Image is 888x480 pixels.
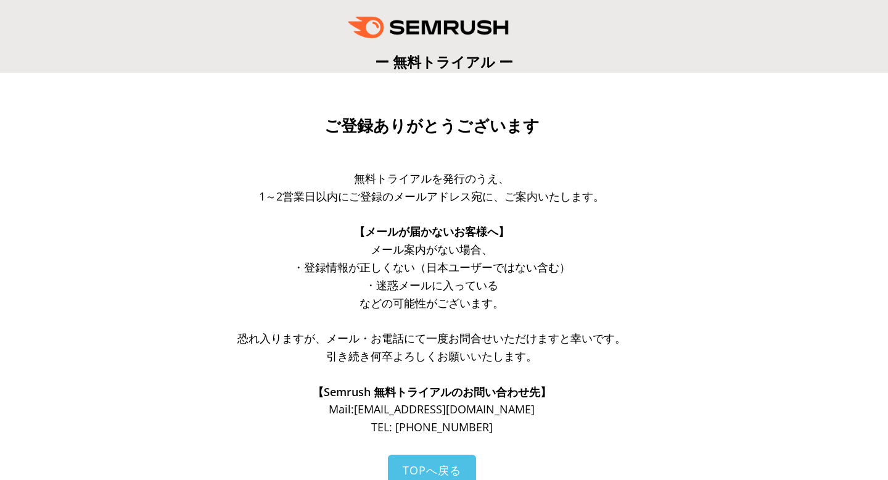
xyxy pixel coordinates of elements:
[354,171,509,186] span: 無料トライアルを発行のうえ、
[365,278,498,292] span: ・迷惑メールに入っている
[360,296,504,310] span: などの可能性がございます。
[371,242,493,257] span: メール案内がない場合、
[326,349,537,363] span: 引き続き何卒よろしくお願いいたします。
[293,260,570,275] span: ・登録情報が正しくない（日本ユーザーではない含む）
[313,384,551,399] span: 【Semrush 無料トライアルのお問い合わせ先】
[329,402,535,416] span: Mail: [EMAIL_ADDRESS][DOMAIN_NAME]
[259,189,604,204] span: 1～2営業日以内にご登録のメールアドレス宛に、ご案内いたします。
[324,117,540,135] span: ご登録ありがとうございます
[375,52,513,72] span: ー 無料トライアル ー
[354,224,509,239] span: 【メールが届かないお客様へ】
[237,331,626,346] span: 恐れ入りますが、メール・お電話にて一度お問合せいただけますと幸いです。
[403,463,461,478] span: TOPへ戻る
[371,420,493,434] span: TEL: [PHONE_NUMBER]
